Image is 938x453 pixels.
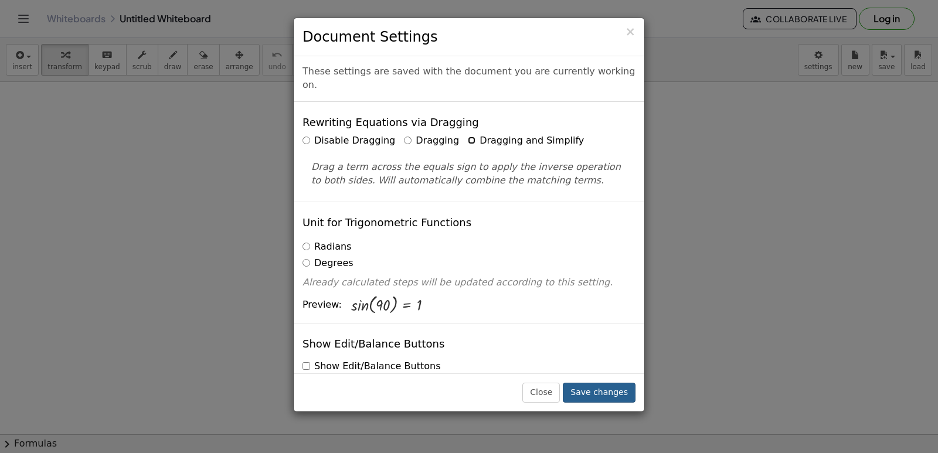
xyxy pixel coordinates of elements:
input: Degrees [303,259,310,267]
button: Close [625,26,635,38]
label: Degrees [303,257,354,270]
label: Show Edit/Balance Buttons [303,360,440,373]
h4: Unit for Trigonometric Functions [303,217,471,229]
button: Close [522,383,560,403]
div: These settings are saved with the document you are currently working on. [294,56,644,102]
h4: Show Edit/Balance Buttons [303,338,444,350]
button: Save changes [563,383,635,403]
h4: Rewriting Equations via Dragging [303,117,479,128]
h3: Document Settings [303,27,635,47]
input: Dragging and Simplify [468,137,475,144]
input: Radians [303,243,310,250]
span: Preview: [303,298,342,312]
p: Drag a term across the equals sign to apply the inverse operation to both sides. Will automatical... [311,161,627,188]
label: Disable Dragging [303,134,395,148]
label: Dragging [404,134,459,148]
p: Already calculated steps will be updated according to this setting. [303,276,635,289]
label: Radians [303,240,351,254]
input: Dragging [404,137,412,144]
input: Disable Dragging [303,137,310,144]
span: × [625,25,635,39]
input: Show Edit/Balance Buttons [303,362,310,370]
label: Dragging and Simplify [468,134,584,148]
